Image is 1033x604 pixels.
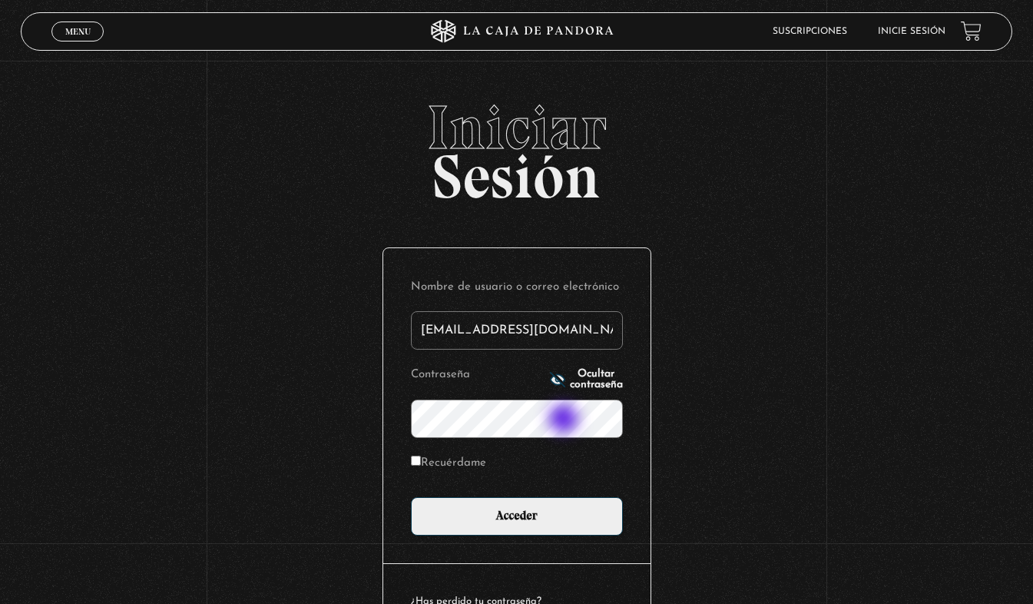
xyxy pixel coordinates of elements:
a: Suscripciones [773,27,847,36]
a: View your shopping cart [961,21,982,41]
span: Cerrar [60,40,96,51]
label: Contraseña [411,363,545,387]
a: Inicie sesión [878,27,945,36]
label: Nombre de usuario o correo electrónico [411,276,623,300]
input: Recuérdame [411,456,421,466]
span: Ocultar contraseña [570,369,623,390]
button: Ocultar contraseña [550,369,623,390]
span: Iniciar [21,97,1012,158]
span: Menu [65,27,91,36]
h2: Sesión [21,97,1012,195]
label: Recuérdame [411,452,486,476]
input: Acceder [411,497,623,536]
